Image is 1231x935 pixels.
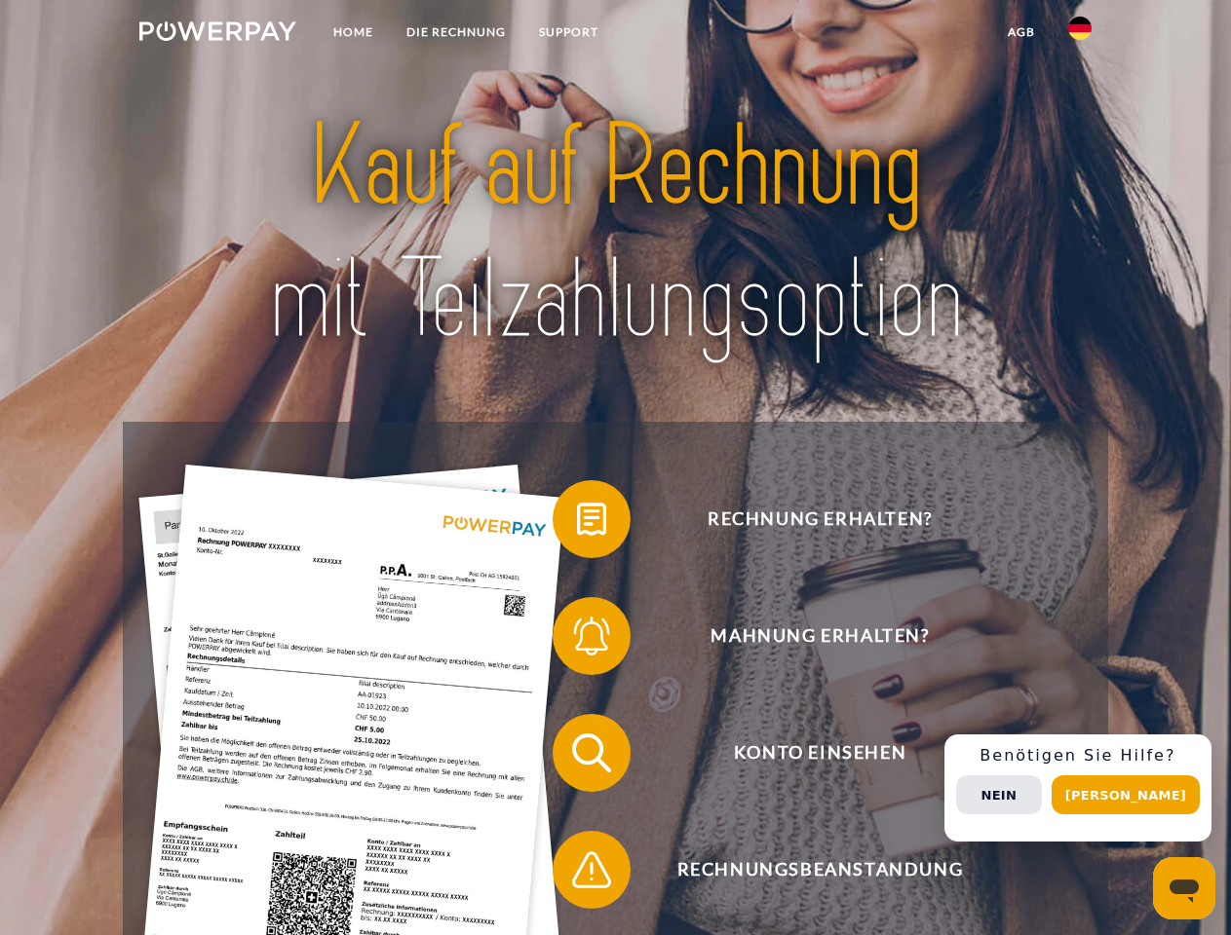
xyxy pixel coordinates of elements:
span: Rechnung erhalten? [581,480,1058,558]
button: Konto einsehen [553,714,1059,792]
button: Nein [956,775,1042,814]
h3: Benötigen Sie Hilfe? [956,746,1200,766]
button: [PERSON_NAME] [1052,775,1200,814]
a: Home [317,15,390,50]
img: qb_warning.svg [567,845,616,894]
a: SUPPORT [522,15,615,50]
img: qb_bill.svg [567,495,616,543]
img: qb_search.svg [567,729,616,777]
div: Schnellhilfe [944,734,1212,841]
img: de [1068,17,1092,40]
button: Mahnung erhalten? [553,597,1059,675]
iframe: Schaltfläche zum Öffnen des Messaging-Fensters [1153,857,1215,919]
span: Konto einsehen [581,714,1058,792]
button: Rechnungsbeanstandung [553,831,1059,909]
img: title-powerpay_de.svg [186,93,1045,373]
img: logo-powerpay-white.svg [139,21,296,41]
a: DIE RECHNUNG [390,15,522,50]
span: Mahnung erhalten? [581,597,1058,675]
a: agb [991,15,1052,50]
span: Rechnungsbeanstandung [581,831,1058,909]
img: qb_bell.svg [567,612,616,660]
button: Rechnung erhalten? [553,480,1059,558]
